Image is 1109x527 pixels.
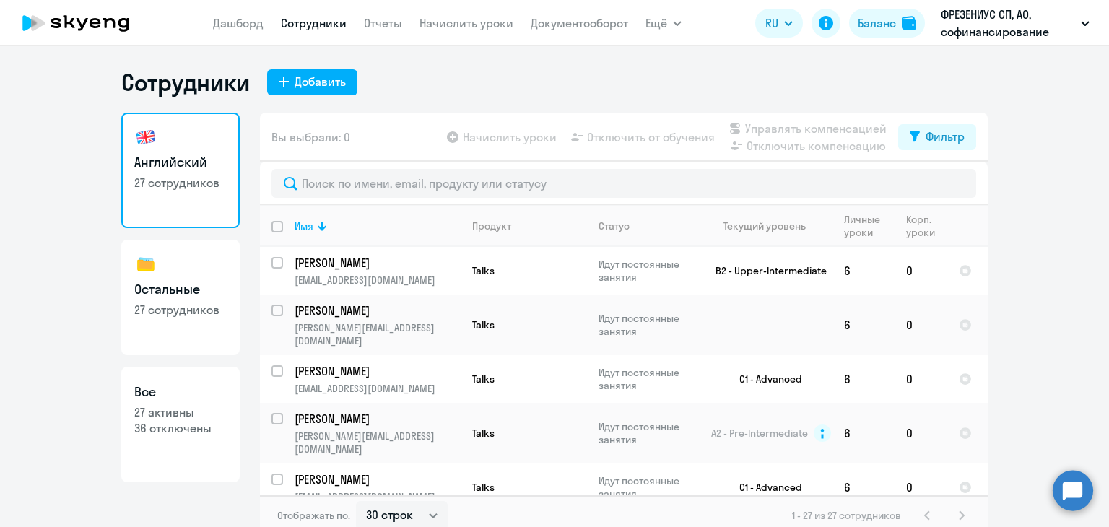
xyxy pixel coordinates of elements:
p: [PERSON_NAME] [295,255,458,271]
td: 6 [832,295,895,355]
a: [PERSON_NAME] [295,363,460,379]
a: Остальные27 сотрудников [121,240,240,355]
p: 27 сотрудников [134,302,227,318]
a: Английский27 сотрудников [121,113,240,228]
span: Вы выбрали: 0 [271,129,350,146]
p: [PERSON_NAME] [295,302,458,318]
h3: Остальные [134,280,227,299]
p: 27 активны [134,404,227,420]
td: 0 [895,355,947,403]
div: Личные уроки [844,213,894,239]
td: C1 - Advanced [698,463,832,511]
div: Корп. уроки [906,213,947,239]
div: Статус [599,219,697,232]
a: [PERSON_NAME] [295,411,460,427]
button: Фильтр [898,124,976,150]
p: [PERSON_NAME][EMAIL_ADDRESS][DOMAIN_NAME] [295,321,460,347]
div: Имя [295,219,313,232]
a: [PERSON_NAME] [295,255,460,271]
td: 0 [895,463,947,511]
td: 6 [832,355,895,403]
a: Отчеты [364,16,402,30]
span: Talks [472,481,495,494]
button: Ещё [645,9,682,38]
span: Talks [472,318,495,331]
div: Баланс [858,14,896,32]
div: Корп. уроки [906,213,937,239]
p: 36 отключены [134,420,227,436]
button: Добавить [267,69,357,95]
h3: Английский [134,153,227,172]
div: Личные уроки [844,213,884,239]
div: Имя [295,219,460,232]
div: Статус [599,219,630,232]
input: Поиск по имени, email, продукту или статусу [271,169,976,198]
button: Балансbalance [849,9,925,38]
p: [EMAIL_ADDRESS][DOMAIN_NAME] [295,490,460,503]
button: RU [755,9,803,38]
img: others [134,253,157,276]
p: ФРЕЗЕНИУС СП, АО, софинансирование [941,6,1075,40]
p: [EMAIL_ADDRESS][DOMAIN_NAME] [295,382,460,395]
a: [PERSON_NAME] [295,471,460,487]
td: 6 [832,463,895,511]
span: Отображать по: [277,509,350,522]
a: Документооборот [531,16,628,30]
div: Текущий уровень [710,219,832,232]
span: RU [765,14,778,32]
p: 27 сотрудников [134,175,227,191]
td: 0 [895,403,947,463]
td: 0 [895,295,947,355]
h3: Все [134,383,227,401]
span: Ещё [645,14,667,32]
p: Идут постоянные занятия [599,420,697,446]
td: C1 - Advanced [698,355,832,403]
span: Talks [472,373,495,386]
a: Сотрудники [281,16,347,30]
p: Идут постоянные занятия [599,366,697,392]
span: A2 - Pre-Intermediate [711,427,808,440]
p: Идут постоянные занятия [599,258,697,284]
div: Текущий уровень [723,219,806,232]
a: Начислить уроки [419,16,513,30]
div: Продукт [472,219,586,232]
td: 6 [832,247,895,295]
p: [PERSON_NAME][EMAIL_ADDRESS][DOMAIN_NAME] [295,430,460,456]
p: Идут постоянные занятия [599,312,697,338]
p: [EMAIL_ADDRESS][DOMAIN_NAME] [295,274,460,287]
p: [PERSON_NAME] [295,363,458,379]
div: Добавить [295,73,346,90]
img: balance [902,16,916,30]
p: Идут постоянные занятия [599,474,697,500]
td: 0 [895,247,947,295]
div: Фильтр [926,128,965,145]
span: Talks [472,427,495,440]
span: 1 - 27 из 27 сотрудников [792,509,901,522]
td: B2 - Upper-Intermediate [698,247,832,295]
span: Talks [472,264,495,277]
a: [PERSON_NAME] [295,302,460,318]
img: english [134,126,157,149]
a: Все27 активны36 отключены [121,367,240,482]
td: 6 [832,403,895,463]
div: Продукт [472,219,511,232]
p: [PERSON_NAME] [295,471,458,487]
a: Дашборд [213,16,264,30]
button: ФРЕЗЕНИУС СП, АО, софинансирование [934,6,1097,40]
p: [PERSON_NAME] [295,411,458,427]
h1: Сотрудники [121,68,250,97]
